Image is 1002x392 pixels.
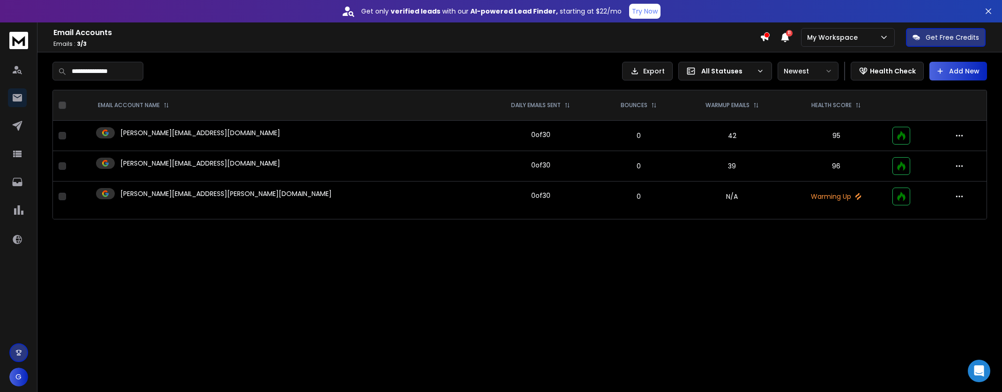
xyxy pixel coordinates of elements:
[968,360,990,382] div: Open Intercom Messenger
[807,33,861,42] p: My Workspace
[632,7,658,16] p: Try Now
[926,33,979,42] p: Get Free Credits
[870,66,916,76] p: Health Check
[786,151,887,181] td: 96
[811,102,852,109] p: HEALTH SCORE
[851,62,924,80] button: Health Check
[786,121,887,151] td: 95
[361,7,622,16] p: Get only with our starting at $22/mo
[778,62,839,80] button: Newest
[791,192,881,201] p: Warming Up
[678,181,786,212] td: N/A
[9,368,28,386] button: G
[629,4,661,19] button: Try Now
[9,32,28,49] img: logo
[929,62,987,80] button: Add New
[678,151,786,181] td: 39
[621,102,647,109] p: BOUNCES
[678,121,786,151] td: 42
[531,130,550,139] div: 0 of 30
[701,66,753,76] p: All Statuses
[786,30,793,36] span: 11
[604,131,673,140] p: 0
[604,192,673,201] p: 0
[98,102,169,109] div: EMAIL ACCOUNT NAME
[622,62,673,80] button: Export
[53,40,760,48] p: Emails :
[120,128,280,138] p: [PERSON_NAME][EMAIL_ADDRESS][DOMAIN_NAME]
[705,102,750,109] p: WARMUP EMAILS
[531,191,550,200] div: 0 of 30
[906,28,986,47] button: Get Free Credits
[531,160,550,170] div: 0 of 30
[120,159,280,168] p: [PERSON_NAME][EMAIL_ADDRESS][DOMAIN_NAME]
[511,102,561,109] p: DAILY EMAILS SENT
[470,7,558,16] strong: AI-powered Lead Finder,
[391,7,440,16] strong: verified leads
[604,161,673,171] p: 0
[53,27,760,38] h1: Email Accounts
[120,189,332,198] p: [PERSON_NAME][EMAIL_ADDRESS][PERSON_NAME][DOMAIN_NAME]
[77,40,87,48] span: 3 / 3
